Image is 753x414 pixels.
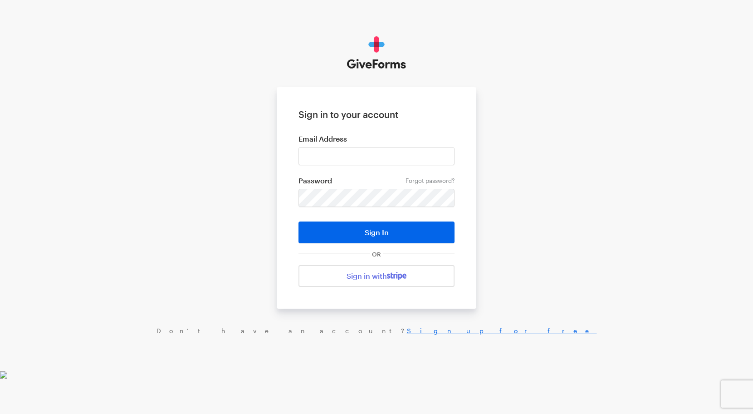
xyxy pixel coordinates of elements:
label: Email Address [298,134,455,143]
button: Sign In [298,222,455,243]
a: Sign up for free [407,327,597,335]
img: GiveForms [347,36,406,69]
h1: Sign in to your account [298,109,455,120]
span: OR [370,251,383,258]
label: Password [298,176,455,185]
div: Don’t have an account? [9,327,744,335]
a: Forgot password? [406,177,455,184]
a: Sign in with [298,265,455,287]
img: stripe-07469f1003232ad58a8838275b02f7af1ac9ba95304e10fa954b414cd571f63b.svg [387,272,406,280]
